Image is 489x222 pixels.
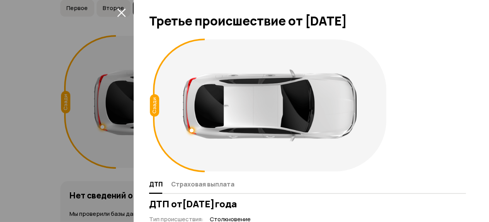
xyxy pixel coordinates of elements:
h3: ДТП от [DATE] года [149,198,466,209]
button: закрыть [115,6,127,19]
span: ДТП [149,180,163,188]
div: Сзади [150,94,159,117]
span: Страховая выплата [171,180,234,188]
